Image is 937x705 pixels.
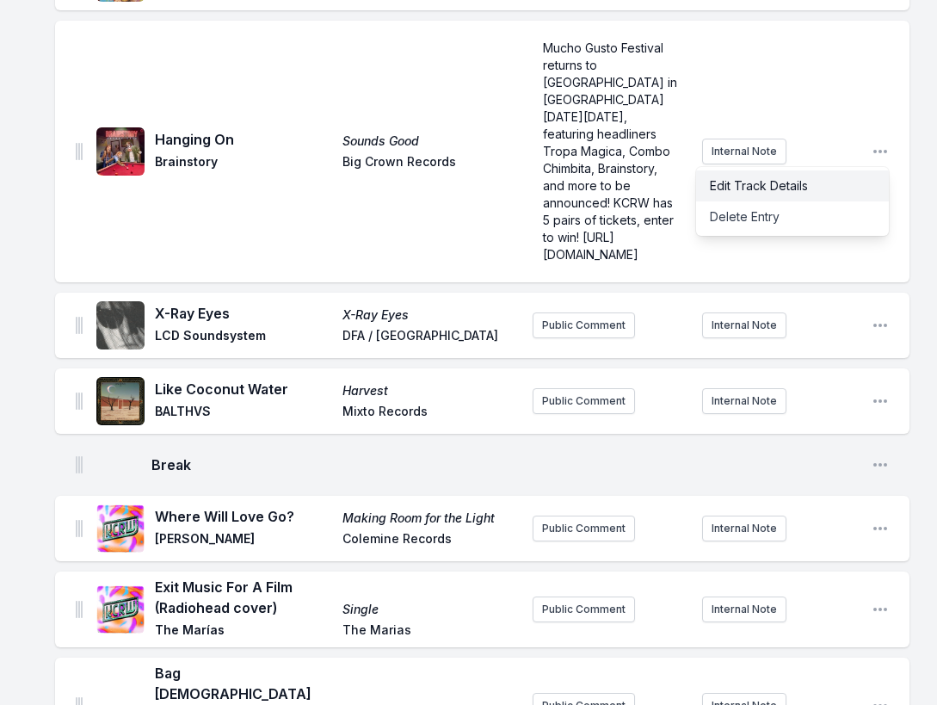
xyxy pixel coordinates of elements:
span: Mucho Gusto Festival returns to [GEOGRAPHIC_DATA] in [GEOGRAPHIC_DATA] [DATE][DATE], featuring he... [543,40,681,262]
img: Drag Handle [76,601,83,618]
button: Internal Note [702,139,786,164]
button: Open playlist item options [872,317,889,334]
span: Big Crown Records [342,153,520,174]
img: Drag Handle [76,143,83,160]
span: The Marias [342,622,520,642]
span: Where Will Love Go? [155,506,332,527]
img: Drag Handle [76,520,83,537]
img: Drag Handle [76,393,83,410]
span: LCD Soundsystem [155,327,332,348]
button: Open playlist item options [872,393,889,410]
button: Edit Track Details [696,170,889,201]
button: Public Comment [533,388,635,414]
span: DFA / [GEOGRAPHIC_DATA] [342,327,520,348]
button: Internal Note [702,597,786,622]
button: Internal Note [702,516,786,541]
button: Delete Entry [696,201,889,232]
span: BALTHVS [155,403,332,424]
img: Drag Handle [76,456,83,473]
button: Public Comment [533,597,635,622]
span: Harvest [342,382,520,399]
span: Break [151,455,858,475]
img: Drag Handle [76,317,83,334]
img: X-Ray Eyes [96,301,145,349]
button: Internal Note [702,388,786,414]
button: Internal Note [702,312,786,338]
img: Harvest [96,377,145,425]
img: Single [96,585,145,634]
span: Brainstory [155,153,332,174]
button: Open playlist item options [872,456,889,473]
button: Open playlist item options [872,520,889,537]
span: Hanging On [155,129,332,150]
button: Public Comment [533,312,635,338]
img: Sounds Good [96,127,145,176]
img: Making Room for the Light [96,504,145,553]
span: Sounds Good [342,133,520,150]
span: The Marías [155,622,332,642]
button: Open playlist item options [872,601,889,618]
span: Single [342,601,520,618]
span: X-Ray Eyes [342,306,520,324]
span: Mixto Records [342,403,520,424]
span: Making Room for the Light [342,510,520,527]
button: Open playlist item options [872,143,889,160]
span: X-Ray Eyes [155,303,332,324]
div: Open playlist item options [696,167,889,236]
span: [PERSON_NAME] [155,530,332,551]
span: Exit Music For A Film (Radiohead cover) [155,577,332,618]
span: Like Coconut Water [155,379,332,399]
button: Public Comment [533,516,635,541]
span: Colemine Records [342,530,520,551]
